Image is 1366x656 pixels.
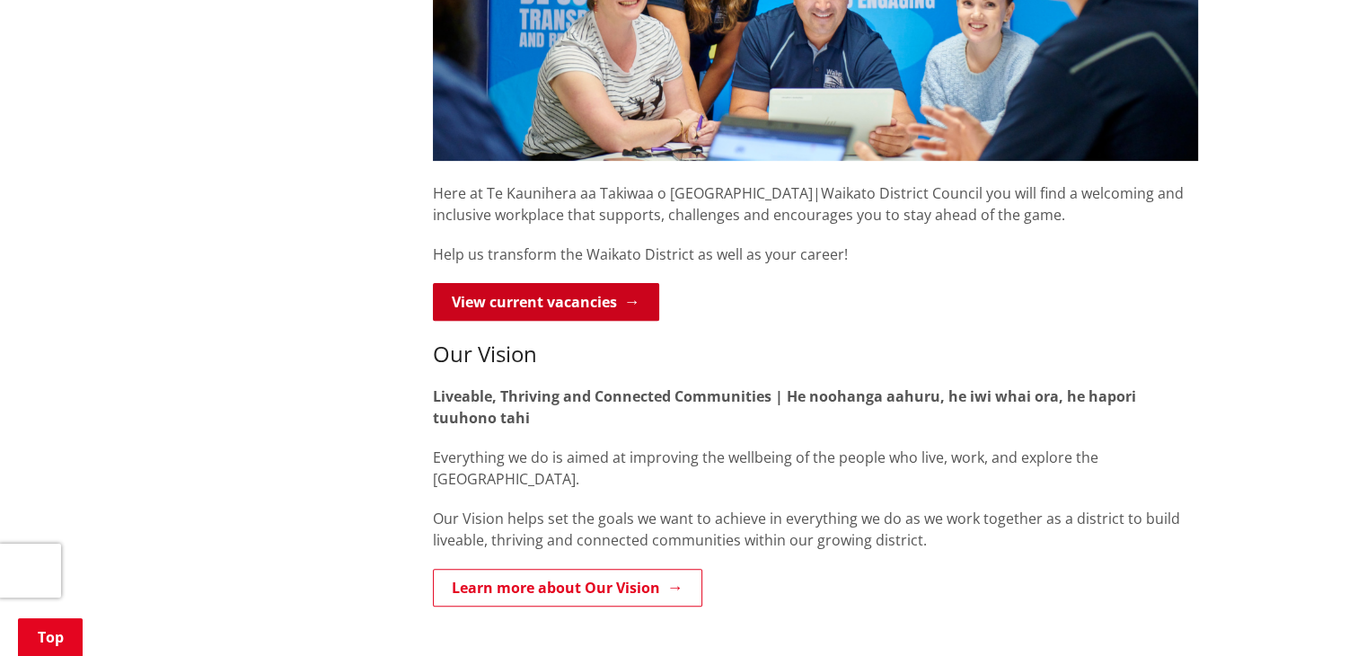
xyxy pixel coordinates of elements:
[433,386,1136,428] strong: Liveable, Thriving and Connected Communities | He noohanga aahuru, he iwi whai ora, he hapori tuu...
[1283,581,1348,645] iframe: Messenger Launcher
[433,508,1198,551] p: Our Vision helps set the goals we want to achieve in everything we do as we work together as a di...
[433,283,659,321] a: View current vacancies
[433,341,1198,368] h3: Our Vision
[433,244,1198,265] p: Help us transform the Waikato District as well as your career!
[433,569,702,607] a: Learn more about Our Vision
[433,447,1198,490] p: Everything we do is aimed at improving the wellbeing of the people who live, work, and explore th...
[18,618,83,656] a: Top
[433,161,1198,226] p: Here at Te Kaunihera aa Takiwaa o [GEOGRAPHIC_DATA]|Waikato District Council you will find a welc...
